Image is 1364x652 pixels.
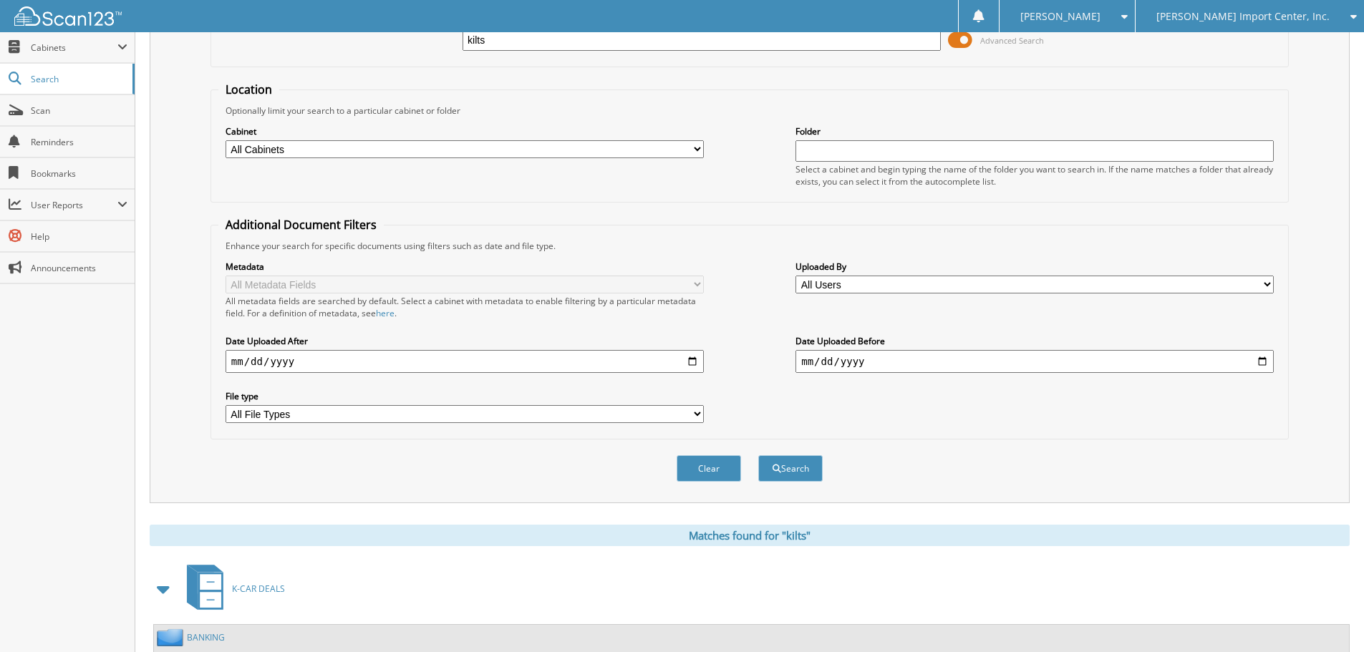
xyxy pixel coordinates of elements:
iframe: Chat Widget [1292,583,1364,652]
label: Folder [795,125,1274,137]
label: Uploaded By [795,261,1274,273]
label: File type [226,390,704,402]
span: [PERSON_NAME] [1020,12,1101,21]
button: Clear [677,455,741,482]
label: Metadata [226,261,704,273]
div: Enhance your search for specific documents using filters such as date and file type. [218,240,1281,252]
span: Scan [31,104,127,117]
span: Cabinets [31,42,117,54]
label: Date Uploaded Before [795,335,1274,347]
input: end [795,350,1274,373]
label: Cabinet [226,125,704,137]
div: Matches found for "kilts" [150,525,1350,546]
input: start [226,350,704,373]
span: Advanced Search [980,35,1044,46]
a: here [376,307,395,319]
span: Reminders [31,136,127,148]
div: Optionally limit your search to a particular cabinet or folder [218,104,1281,117]
span: K-CAR DEALS [232,583,285,595]
button: Search [758,455,823,482]
img: scan123-logo-white.svg [14,6,122,26]
span: Help [31,230,127,243]
img: folder2.png [157,628,187,646]
div: All metadata fields are searched by default. Select a cabinet with metadata to enable filtering b... [226,295,704,319]
span: Search [31,73,125,85]
legend: Additional Document Filters [218,217,384,233]
span: Bookmarks [31,167,127,180]
span: [PERSON_NAME] Import Center, Inc. [1156,12,1330,21]
a: BANKING [187,631,225,643]
label: Date Uploaded After [226,335,704,347]
a: K-CAR DEALS [178,560,285,617]
div: Select a cabinet and begin typing the name of the folder you want to search in. If the name match... [795,163,1274,188]
span: Announcements [31,262,127,274]
legend: Location [218,82,279,97]
span: User Reports [31,199,117,211]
